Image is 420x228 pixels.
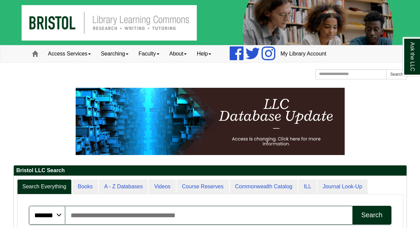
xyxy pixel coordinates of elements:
[177,179,229,194] a: Course Reserves
[361,211,382,219] div: Search
[76,88,345,155] img: HTML tutorial
[149,179,176,194] a: Videos
[192,45,216,62] a: Help
[298,179,316,194] a: ILL
[96,45,133,62] a: Searching
[72,179,98,194] a: Books
[43,45,96,62] a: Access Services
[317,179,368,194] a: Journal Look-Up
[99,179,148,194] a: A - Z Databases
[133,45,164,62] a: Faculty
[230,179,298,194] a: Commonwealth Catalog
[14,165,407,176] h2: Bristol LLC Search
[352,206,391,225] button: Search
[275,45,331,62] a: My Library Account
[164,45,192,62] a: About
[386,69,407,79] button: Search
[17,179,72,194] a: Search Everything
